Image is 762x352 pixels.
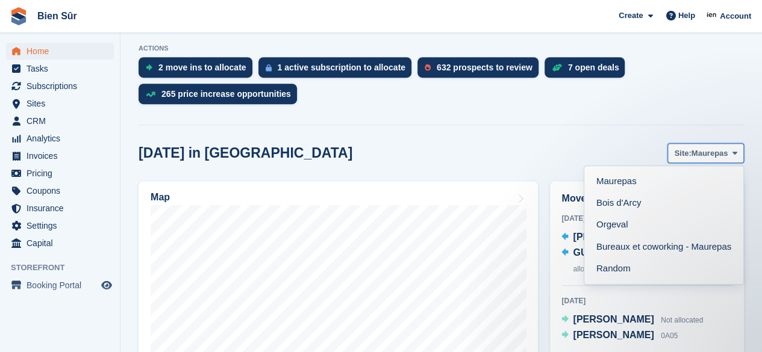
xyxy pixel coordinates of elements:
a: menu [6,113,114,129]
a: menu [6,200,114,217]
a: menu [6,235,114,252]
span: [PERSON_NAME] [573,314,654,324]
span: Sites [27,95,99,112]
div: 2 move ins to allocate [158,63,246,72]
span: Pricing [27,165,99,182]
a: menu [6,217,114,234]
p: ACTIONS [139,45,744,52]
span: Site: [674,147,691,159]
a: GUIGNOT [PERSON_NAME] Not allocated [561,245,732,277]
span: GUIGNOT [PERSON_NAME] [573,247,701,258]
span: Invoices [27,147,99,164]
a: Orgeval [589,214,739,236]
a: Preview store [99,278,114,292]
a: menu [6,78,114,94]
span: Account [720,10,751,22]
h2: Move ins / outs [561,191,732,206]
span: CRM [27,113,99,129]
span: Maurepas [692,147,728,159]
a: 2 move ins to allocate [139,57,258,84]
div: [DATE] [561,295,732,306]
div: [DATE] [561,213,732,224]
span: [PERSON_NAME] [573,330,654,340]
span: Coupons [27,182,99,199]
a: Bien Sûr [33,6,82,26]
img: Asmaa Habri [706,10,718,22]
span: Tasks [27,60,99,77]
div: 1 active subscription to allocate [278,63,405,72]
span: Storefront [11,262,120,274]
a: menu [6,277,114,294]
span: Settings [27,217,99,234]
img: move_ins_to_allocate_icon-fdf77a2bb77ea45bf5b3d319d69a93e2d87916cf1d5bf7949dd705db3b84f3ca.svg [146,64,152,71]
span: Help [678,10,695,22]
span: Home [27,43,99,60]
a: Bureaux et coworking - Maurepas [589,236,739,258]
a: Bois d'Arcy [589,193,739,214]
a: menu [6,147,114,164]
span: 0A05 [661,332,678,340]
span: Not allocated [573,249,719,273]
a: Random [589,258,739,279]
a: menu [6,165,114,182]
div: 7 open deals [568,63,619,72]
a: menu [6,182,114,199]
img: active_subscription_to_allocate_icon-d502201f5373d7db506a760aba3b589e785aa758c864c3986d89f69b8ff3... [266,64,272,72]
img: price_increase_opportunities-93ffe204e8149a01c8c9dc8f82e8f89637d9d84a8eef4429ea346261dce0b2c0.svg [146,91,155,97]
span: Create [619,10,643,22]
a: [PERSON_NAME] Not allocated [561,230,703,245]
div: 265 price increase opportunities [161,89,291,99]
a: 7 open deals [545,57,631,84]
h2: [DATE] in [GEOGRAPHIC_DATA] [139,145,352,161]
button: Site: Maurepas [667,143,744,163]
a: menu [6,43,114,60]
span: Analytics [27,130,99,147]
a: [PERSON_NAME] 0A05 [561,328,678,344]
span: Not allocated [661,316,703,324]
a: 1 active subscription to allocate [258,57,417,84]
h2: Map [151,192,170,203]
a: menu [6,60,114,77]
span: Subscriptions [27,78,99,94]
span: Capital [27,235,99,252]
div: 632 prospects to review [437,63,532,72]
img: prospect-51fa495bee0391a8d652442698ab0144808aea92771e9ea1ae160a38d050c398.svg [425,64,431,71]
span: Booking Portal [27,277,99,294]
img: stora-icon-8386f47178a22dfd0bd8f6a31ec36ba5ce8667c1dd55bd0f319d3a0aa187defe.svg [10,7,28,25]
span: [PERSON_NAME] [573,232,654,242]
a: 632 prospects to review [417,57,545,84]
a: menu [6,130,114,147]
img: deal-1b604bf984904fb50ccaf53a9ad4b4a5d6e5aea283cecdc64d6e3604feb123c2.svg [552,63,562,72]
a: Maurepas [589,171,739,193]
a: [PERSON_NAME] Not allocated [561,312,703,328]
a: menu [6,95,114,112]
a: 265 price increase opportunities [139,84,303,110]
span: Insurance [27,200,99,217]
